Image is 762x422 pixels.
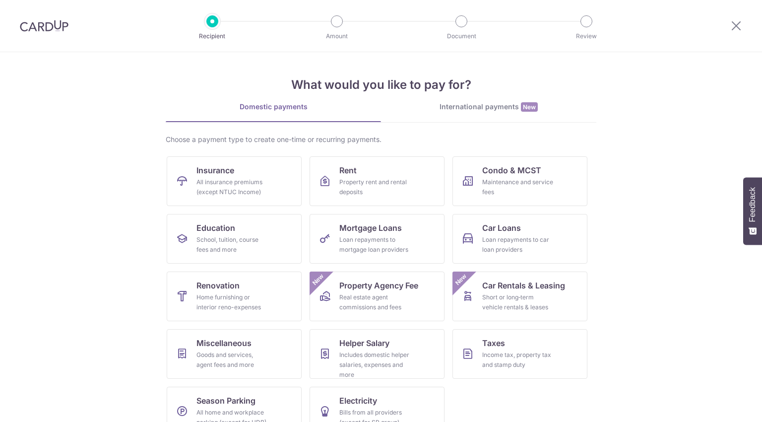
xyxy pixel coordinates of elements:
[167,156,302,206] a: InsuranceAll insurance premiums (except NTUC Income)
[339,292,411,312] div: Real estate agent commissions and fees
[550,31,623,41] p: Review
[166,102,381,112] div: Domestic payments
[482,222,521,234] span: Car Loans
[196,292,268,312] div: Home furnishing or interior reno-expenses
[196,280,240,291] span: Renovation
[310,272,444,321] a: Property Agency FeeReal estate agent commissions and feesNew
[310,329,444,379] a: Helper SalaryIncludes domestic helper salaries, expenses and more
[453,272,469,288] span: New
[166,76,596,94] h4: What would you like to pay for?
[452,156,587,206] a: Condo & MCSTMaintenance and service fees
[452,214,587,264] a: Car LoansLoan repayments to car loan providers
[196,235,268,255] div: School, tuition, course fees and more
[339,177,411,197] div: Property rent and rental deposits
[698,392,752,417] iframe: Opens a widget where you can find more information
[339,235,411,255] div: Loan repayments to mortgage loan providers
[482,350,554,370] div: Income tax, property tax and stamp duty
[196,395,255,407] span: Season Parking
[381,102,596,112] div: International payments
[310,272,326,288] span: New
[339,280,418,291] span: Property Agency Fee
[339,395,377,407] span: Electricity
[425,31,498,41] p: Document
[339,164,357,176] span: Rent
[196,337,252,349] span: Miscellaneous
[452,272,587,321] a: Car Rentals & LeasingShort or long‑term vehicle rentals & leasesNew
[167,272,302,321] a: RenovationHome furnishing or interior reno-expenses
[521,102,538,112] span: New
[310,156,444,206] a: RentProperty rent and rental deposits
[167,329,302,379] a: MiscellaneousGoods and services, agent fees and more
[20,20,68,32] img: CardUp
[310,214,444,264] a: Mortgage LoansLoan repayments to mortgage loan providers
[748,187,757,222] span: Feedback
[482,292,554,312] div: Short or long‑term vehicle rentals & leases
[339,350,411,380] div: Includes domestic helper salaries, expenses and more
[482,280,565,291] span: Car Rentals & Leasing
[482,337,505,349] span: Taxes
[339,222,402,234] span: Mortgage Loans
[196,164,234,176] span: Insurance
[300,31,374,41] p: Amount
[196,222,235,234] span: Education
[176,31,249,41] p: Recipient
[196,350,268,370] div: Goods and services, agent fees and more
[743,177,762,245] button: Feedback - Show survey
[482,164,541,176] span: Condo & MCST
[167,214,302,264] a: EducationSchool, tuition, course fees and more
[166,135,596,144] div: Choose a payment type to create one-time or recurring payments.
[482,235,554,255] div: Loan repayments to car loan providers
[452,329,587,379] a: TaxesIncome tax, property tax and stamp duty
[339,337,389,349] span: Helper Salary
[482,177,554,197] div: Maintenance and service fees
[196,177,268,197] div: All insurance premiums (except NTUC Income)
